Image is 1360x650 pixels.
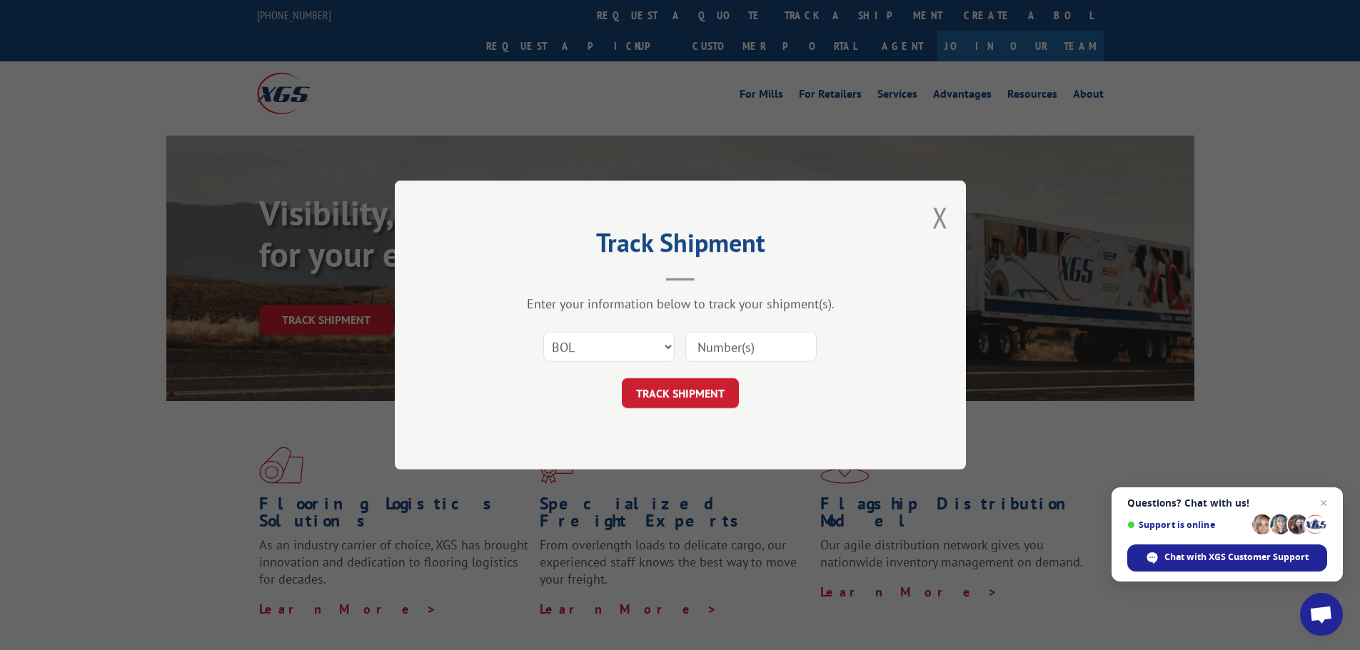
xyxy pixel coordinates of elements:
span: Support is online [1127,519,1247,530]
span: Chat with XGS Customer Support [1164,551,1309,564]
span: Questions? Chat with us! [1127,497,1327,509]
button: Close modal [932,198,948,236]
div: Open chat [1300,593,1343,636]
h2: Track Shipment [466,233,895,260]
input: Number(s) [685,332,817,362]
div: Chat with XGS Customer Support [1127,544,1327,572]
span: Close chat [1315,494,1332,512]
div: Enter your information below to track your shipment(s). [466,295,895,312]
button: TRACK SHIPMENT [622,378,739,408]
